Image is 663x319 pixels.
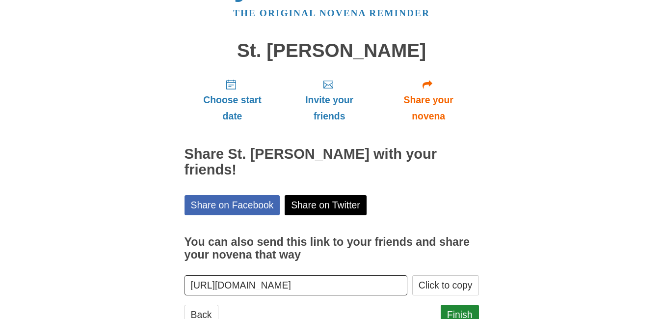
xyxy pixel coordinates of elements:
span: Share your novena [388,92,469,124]
a: Invite your friends [280,71,378,129]
h1: St. [PERSON_NAME] [185,40,479,61]
a: Share your novena [378,71,479,129]
a: The original novena reminder [233,8,430,18]
button: Click to copy [412,275,479,295]
span: Choose start date [194,92,271,124]
a: Choose start date [185,71,281,129]
h3: You can also send this link to your friends and share your novena that way [185,236,479,261]
span: Invite your friends [290,92,368,124]
h2: Share St. [PERSON_NAME] with your friends! [185,146,479,178]
a: Share on Twitter [285,195,367,215]
a: Share on Facebook [185,195,280,215]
